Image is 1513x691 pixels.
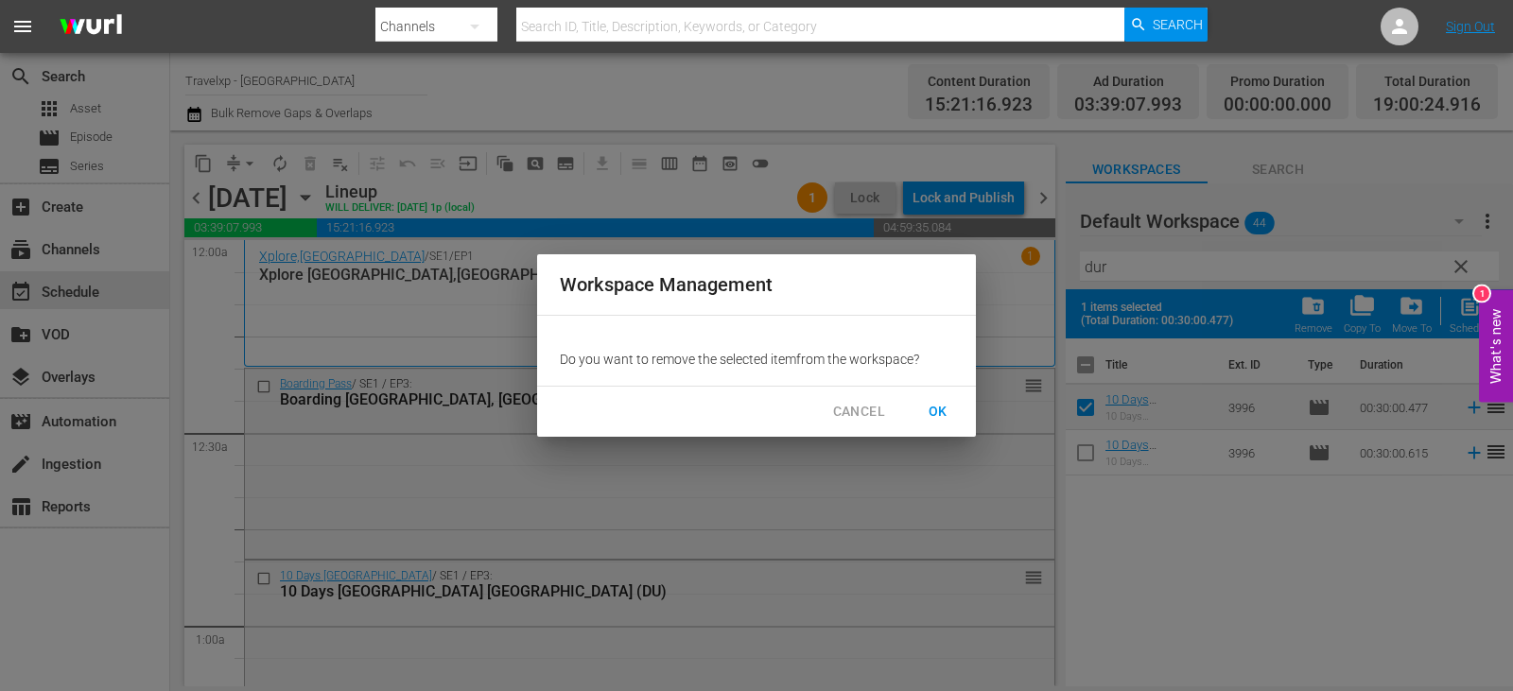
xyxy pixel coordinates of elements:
p: Do you want to remove the selected item from the workspace? [560,350,953,369]
div: 1 [1474,285,1489,301]
button: OK [908,394,968,429]
a: Sign Out [1446,19,1495,34]
span: Search [1153,8,1203,42]
button: CANCEL [818,394,900,429]
span: menu [11,15,34,38]
img: ans4CAIJ8jUAAAAAAAAAAAAAAAAAAAAAAAAgQb4GAAAAAAAAAAAAAAAAAAAAAAAAJMjXAAAAAAAAAAAAAAAAAAAAAAAAgAT5G... [45,5,136,49]
span: CANCEL [833,400,885,423]
h2: Workspace Management [560,269,953,300]
span: OK [923,400,953,423]
button: Open Feedback Widget [1479,289,1513,402]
